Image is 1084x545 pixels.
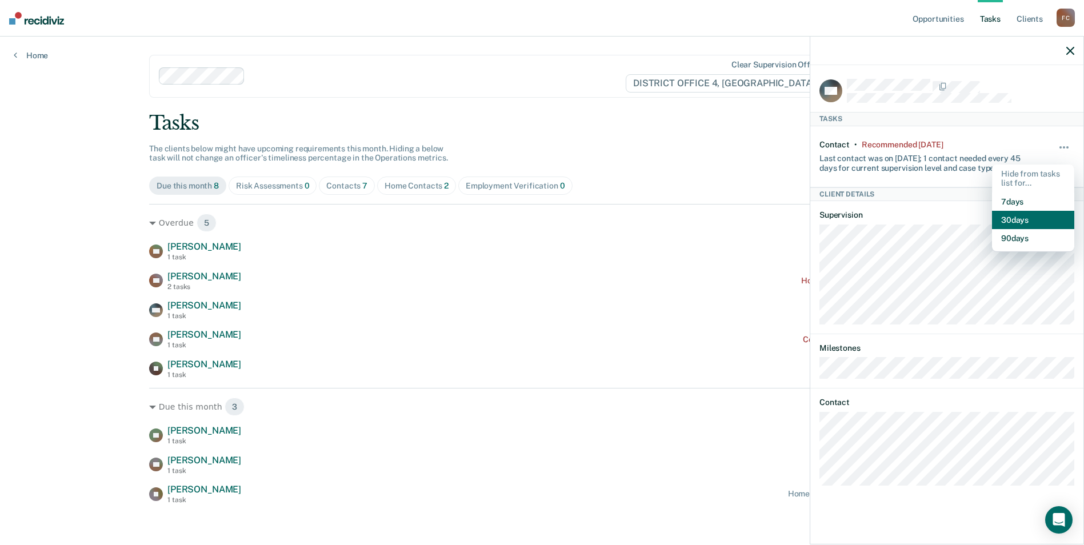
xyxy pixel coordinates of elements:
[819,398,1074,407] dt: Contact
[167,359,241,370] span: [PERSON_NAME]
[157,181,219,191] div: Due this month
[560,181,565,190] span: 0
[167,300,241,311] span: [PERSON_NAME]
[362,181,367,190] span: 7
[992,165,1074,193] div: Hide from tasks list for...
[9,12,64,25] img: Recidiviz
[305,181,310,190] span: 0
[1045,506,1073,534] div: Open Intercom Messenger
[819,140,850,150] div: Contact
[167,371,241,379] div: 1 task
[444,181,449,190] span: 2
[819,149,1032,173] div: Last contact was on [DATE]; 1 contact needed every 45 days for current supervision level and case...
[167,341,241,349] div: 1 task
[992,229,1074,247] button: 90 days
[992,193,1074,211] button: 7 days
[801,276,935,286] div: Home contact recommended [DATE]
[149,111,935,135] div: Tasks
[197,214,217,232] span: 5
[819,210,1074,220] dt: Supervision
[167,496,241,504] div: 1 task
[167,467,241,475] div: 1 task
[731,60,829,70] div: Clear supervision officers
[167,455,241,466] span: [PERSON_NAME]
[167,241,241,252] span: [PERSON_NAME]
[326,181,367,191] div: Contacts
[167,283,241,291] div: 2 tasks
[803,335,935,344] div: Contact recommended a month ago
[992,211,1074,229] button: 30 days
[214,181,219,190] span: 8
[149,214,935,232] div: Overdue
[854,140,857,150] div: •
[225,398,245,416] span: 3
[167,271,241,282] span: [PERSON_NAME]
[14,50,48,61] a: Home
[788,489,935,499] div: Home contact recommended in a month
[466,181,565,191] div: Employment Verification
[385,181,449,191] div: Home Contacts
[810,187,1083,201] div: Client Details
[236,181,310,191] div: Risk Assessments
[167,329,241,340] span: [PERSON_NAME]
[167,437,241,445] div: 1 task
[1057,9,1075,27] div: F C
[167,425,241,436] span: [PERSON_NAME]
[810,112,1083,126] div: Tasks
[167,484,241,495] span: [PERSON_NAME]
[149,144,448,163] span: The clients below might have upcoming requirements this month. Hiding a below task will not chang...
[819,343,1074,353] dt: Milestones
[149,398,935,416] div: Due this month
[626,74,831,93] span: DISTRICT OFFICE 4, [GEOGRAPHIC_DATA]
[167,253,241,261] div: 1 task
[862,140,943,150] div: Recommended 2 months ago
[167,312,241,320] div: 1 task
